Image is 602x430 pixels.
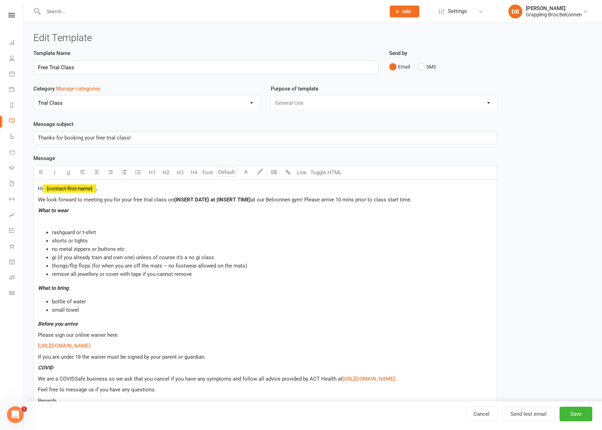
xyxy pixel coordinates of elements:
span: [URL][DOMAIN_NAME] [38,343,90,349]
span: rashguard or t-shirt [52,229,96,236]
span: COVID [38,365,53,371]
h3: Edit Template [33,33,592,43]
label: Send by [389,49,407,57]
span: bottle of water [52,298,86,305]
label: Message [33,154,55,162]
span: remove all jewellery or cover with tape if you cannot remove [52,271,192,277]
span: , [96,185,97,192]
a: Dashboard [9,35,23,51]
button: SMS [417,60,436,73]
span: no metal zippers or buttons etc [52,246,125,252]
span: at our Belconnen gym! Please arrive 10 mins prior to class start time. [251,197,412,203]
a: General attendance kiosk mode [9,255,23,270]
a: Cancel [466,407,498,421]
button: U [62,166,76,180]
div: Grappling Bros Belconnen [526,11,582,18]
button: Category [56,85,101,93]
label: Category [33,85,101,93]
button: Email [389,60,410,73]
a: Calendar [9,67,23,82]
span: small towel [52,307,79,313]
button: A [239,166,253,180]
span: . [395,376,396,382]
a: Class kiosk mode [9,286,23,302]
button: H3 [173,166,187,180]
span: We look forward to meeting you for your free trial class on [38,197,174,203]
button: Font [201,166,215,180]
a: Assessments [9,208,23,223]
input: Default [216,168,237,177]
span: thongs/flip flops (for when you are off the mats – no footwear allowed on the mats) [52,263,247,269]
label: Message subject [33,120,73,128]
span: Thanks for booking your free trial class! [38,135,131,141]
span: Please sign our online waiver here: [38,332,119,338]
span: Add [402,9,411,14]
div: [PERSON_NAME] [526,5,582,11]
iframe: Intercom live chat [7,406,24,423]
button: H2 [159,166,173,180]
input: Search... [41,7,381,16]
button: Save [560,407,592,421]
a: What's New [9,239,23,255]
button: Send test email [502,407,555,421]
span: [URL][DOMAIN_NAME] [342,376,395,382]
button: Toggle HTML [309,166,343,180]
span: U [67,169,70,176]
span: Feel free to message us if you have any questions. [38,387,156,393]
a: Roll call kiosk mode [9,270,23,286]
button: H4 [187,166,201,180]
span: {INSERT DATE} at {INSERT TIME} [174,197,251,203]
button: Add [390,6,419,17]
span: shorts or tights [52,238,88,244]
span: We are a COVIDSafe business so we ask that you cancel if you have any symptoms and follow all adv... [38,376,342,382]
a: Reports [9,98,23,114]
label: Purpose of template [271,85,318,93]
button: Line [295,166,309,180]
a: Payments [9,82,23,98]
button: H1 [145,166,159,180]
div: DB [508,5,522,18]
label: Template Name [33,49,70,57]
span: Hi [38,185,43,192]
a: Product Sales [9,145,23,161]
span: Regards, [38,398,58,404]
span: What to bring [38,285,69,291]
span: Settings [448,3,467,19]
a: People [9,51,23,67]
span: gi (if you already train and own one) unless of course it’s a no gi class [52,254,214,261]
span: If you are under 18 the waiver must be signed by your parent or guardian. [38,354,206,360]
span: What to wear [38,207,68,214]
span: Before you arrive [38,321,78,327]
span: 1 [21,406,27,412]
